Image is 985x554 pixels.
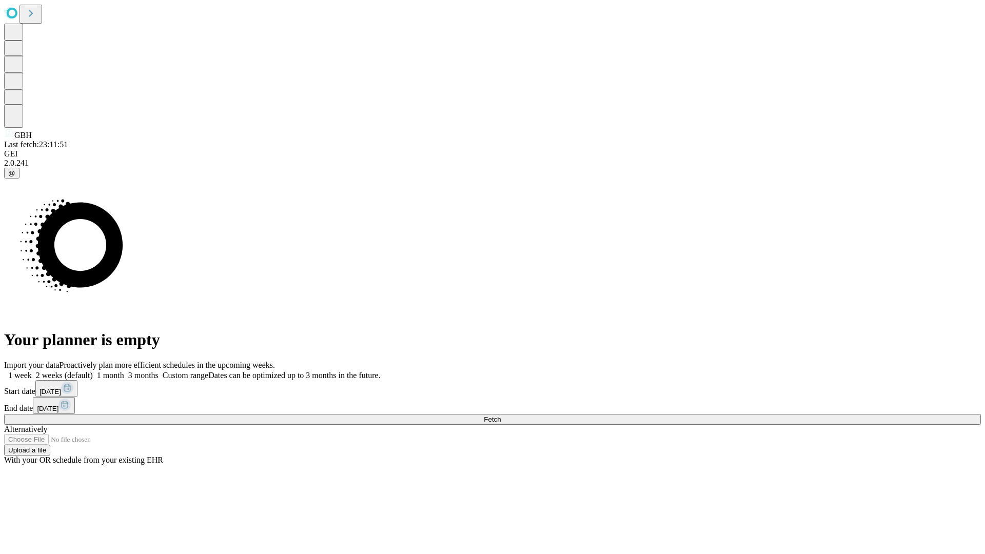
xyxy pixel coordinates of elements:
[128,371,159,380] span: 3 months
[484,415,501,423] span: Fetch
[4,380,981,397] div: Start date
[97,371,124,380] span: 1 month
[35,380,77,397] button: [DATE]
[4,397,981,414] div: End date
[163,371,208,380] span: Custom range
[14,131,32,140] span: GBH
[4,159,981,168] div: 2.0.241
[40,388,61,395] span: [DATE]
[4,330,981,349] h1: Your planner is empty
[36,371,93,380] span: 2 weeks (default)
[33,397,75,414] button: [DATE]
[4,456,163,464] span: With your OR schedule from your existing EHR
[4,445,50,456] button: Upload a file
[4,168,19,179] button: @
[4,361,60,369] span: Import your data
[8,371,32,380] span: 1 week
[4,425,47,433] span: Alternatively
[8,169,15,177] span: @
[60,361,275,369] span: Proactively plan more efficient schedules in the upcoming weeks.
[37,405,58,412] span: [DATE]
[4,140,68,149] span: Last fetch: 23:11:51
[4,414,981,425] button: Fetch
[208,371,380,380] span: Dates can be optimized up to 3 months in the future.
[4,149,981,159] div: GEI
